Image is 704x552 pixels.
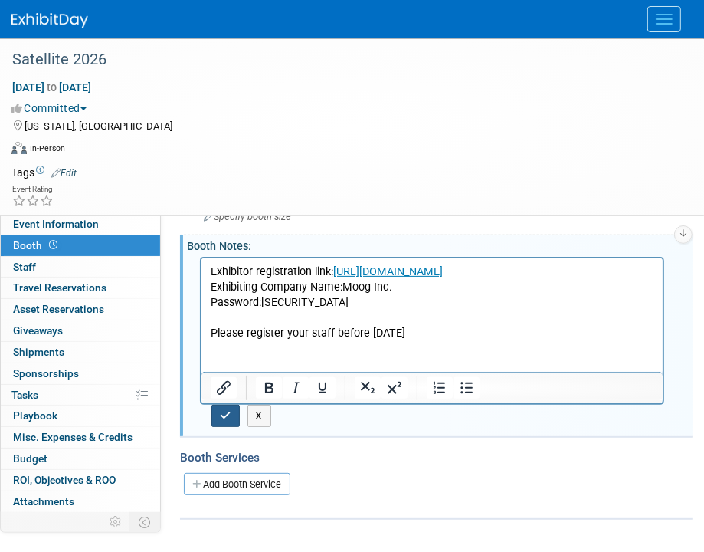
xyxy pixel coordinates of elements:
[187,235,693,254] div: Booth Notes:
[13,324,63,337] span: Giveaways
[1,299,160,320] a: Asset Reservations
[13,431,133,443] span: Misc. Expenses & Credits
[13,409,57,422] span: Playbook
[647,6,681,32] button: Menu
[13,452,47,465] span: Budget
[11,13,88,28] img: ExhibitDay
[29,143,65,154] div: In-Person
[25,120,172,132] span: [US_STATE], [GEOGRAPHIC_DATA]
[13,239,61,251] span: Booth
[1,449,160,469] a: Budget
[11,140,685,163] div: Event Format
[427,377,453,399] button: Numbered list
[11,80,92,94] span: [DATE] [DATE]
[13,218,99,230] span: Event Information
[103,512,129,532] td: Personalize Event Tab Strip
[1,406,160,426] a: Playbook
[11,142,27,154] img: Format-Inperson.png
[11,165,77,180] td: Tags
[13,303,104,315] span: Asset Reservations
[11,100,93,116] button: Committed
[7,46,673,74] div: Satellite 2026
[1,342,160,363] a: Shipments
[13,474,116,486] span: ROI, Objectives & ROO
[44,81,59,94] span: to
[454,377,480,399] button: Bullet list
[1,278,160,298] a: Travel Reservations
[13,346,64,358] span: Shipments
[204,211,291,222] span: Specify booth size
[1,363,160,384] a: Sponsorships
[211,377,237,399] button: Insert/edit link
[1,470,160,491] a: ROI, Objectives & ROO
[180,449,693,466] div: Booth Services
[184,473,290,495] a: Add Booth Service
[1,385,160,406] a: Tasks
[283,377,309,399] button: Italic
[129,512,161,532] td: Toggle Event Tabs
[1,257,160,278] a: Staff
[355,377,381,399] button: Subscript
[46,239,61,251] span: Booth not reserved yet
[1,427,160,448] a: Misc. Expenses & Credits
[13,495,74,508] span: Attachments
[1,320,160,341] a: Giveaways
[11,389,38,401] span: Tasks
[1,214,160,235] a: Event Information
[201,258,663,372] iframe: Rich Text Area
[381,377,408,399] button: Superscript
[309,377,336,399] button: Underline
[51,168,77,179] a: Edit
[247,405,272,427] button: X
[12,186,54,193] div: Event Rating
[13,281,106,294] span: Travel Reservations
[13,261,36,273] span: Staff
[1,491,160,512] a: Attachments
[256,377,282,399] button: Bold
[13,367,79,379] span: Sponsorships
[1,235,160,256] a: Booth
